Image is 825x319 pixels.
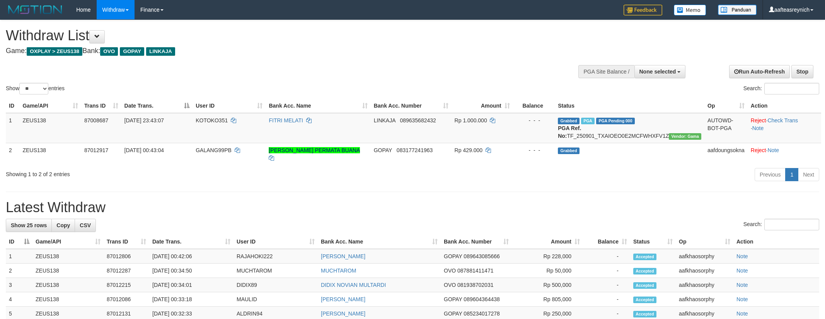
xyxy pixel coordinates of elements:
span: OXPLAY > ZEUS138 [27,47,82,56]
td: Rp 50,000 [512,264,583,278]
td: 4 [6,292,32,307]
td: - [583,278,630,292]
a: Run Auto-Refresh [729,65,790,78]
span: Accepted [633,254,656,260]
a: Note [736,296,748,302]
img: MOTION_logo.png [6,4,65,15]
a: Note [736,310,748,317]
span: Copy 083177241963 to clipboard [397,147,433,153]
th: Bank Acc. Name: activate to sort column ascending [318,235,441,249]
span: GOPAY [444,296,462,302]
div: PGA Site Balance / [578,65,634,78]
th: Bank Acc. Number: activate to sort column ascending [371,99,452,113]
th: Op: activate to sort column ascending [676,235,733,249]
th: ID [6,99,19,113]
span: Rp 1.000.000 [455,117,487,123]
span: GOPAY [120,47,144,56]
span: None selected [639,69,676,75]
td: aafkhaosorphy [676,292,733,307]
td: - [583,292,630,307]
td: Rp 805,000 [512,292,583,307]
span: Copy 085234017278 to clipboard [464,310,499,317]
a: Reject [751,147,766,153]
a: DIDIX NOVIAN MULTARDI [321,282,386,288]
a: Previous [755,168,786,181]
th: Trans ID: activate to sort column ascending [81,99,121,113]
span: Copy 089643085666 to clipboard [464,253,499,259]
th: Action [733,235,819,249]
th: Balance: activate to sort column ascending [583,235,630,249]
td: ZEUS138 [32,249,104,264]
td: · · [748,113,821,143]
td: 2 [6,143,19,165]
th: Date Trans.: activate to sort column descending [121,99,193,113]
span: Accepted [633,268,656,274]
a: Reject [751,117,766,123]
span: GOPAY [374,147,392,153]
h1: Withdraw List [6,28,542,43]
td: [DATE] 00:34:50 [149,264,234,278]
a: [PERSON_NAME] [321,310,365,317]
label: Search: [743,83,819,94]
input: Search: [764,219,819,230]
td: aafkhaosorphy [676,278,733,292]
span: Accepted [633,297,656,303]
a: Copy [51,219,75,232]
a: Show 25 rows [6,219,52,232]
td: 1 [6,113,19,143]
h1: Latest Withdraw [6,200,819,215]
th: Bank Acc. Name: activate to sort column ascending [266,99,370,113]
a: FITRI MELATI [269,117,303,123]
select: Showentries [19,83,48,94]
span: PGA Pending [596,118,635,124]
img: panduan.png [718,5,757,15]
td: 87012086 [104,292,149,307]
td: aafkhaosorphy [676,264,733,278]
input: Search: [764,83,819,94]
span: LINKAJA [374,117,395,123]
span: GOPAY [444,253,462,259]
th: Trans ID: activate to sort column ascending [104,235,149,249]
th: ID: activate to sort column descending [6,235,32,249]
span: Copy 087881411471 to clipboard [457,268,493,274]
th: Op: activate to sort column ascending [704,99,748,113]
span: LINKAJA [146,47,175,56]
a: Note [736,282,748,288]
label: Search: [743,219,819,230]
a: Note [767,147,779,153]
td: RAJAHOKI222 [234,249,318,264]
a: [PERSON_NAME] [321,296,365,302]
td: - [583,249,630,264]
td: aafdoungsokna [704,143,748,165]
span: Copy 081938702031 to clipboard [457,282,493,288]
a: Check Trans [767,117,798,123]
td: ZEUS138 [19,143,81,165]
td: AUTOWD-BOT-PGA [704,113,748,143]
img: Button%20Memo.svg [674,5,706,15]
span: CSV [80,222,91,228]
label: Show entries [6,83,65,94]
td: DIDIX89 [234,278,318,292]
div: - - - [516,146,552,154]
button: None selected [634,65,686,78]
td: - [583,264,630,278]
a: CSV [75,219,96,232]
span: OVO [100,47,118,56]
td: Rp 500,000 [512,278,583,292]
span: Grabbed [558,118,580,124]
span: GALANG99PB [196,147,232,153]
th: User ID: activate to sort column ascending [234,235,318,249]
td: 3 [6,278,32,292]
b: PGA Ref. No: [558,125,581,139]
th: Amount: activate to sort column ascending [452,99,513,113]
span: Rp 429.000 [455,147,482,153]
td: MAULID [234,292,318,307]
span: Accepted [633,311,656,317]
a: Next [798,168,819,181]
td: ZEUS138 [32,264,104,278]
span: Show 25 rows [11,222,47,228]
td: 1 [6,249,32,264]
span: Grabbed [558,147,580,154]
td: · [748,143,821,165]
td: [DATE] 00:42:06 [149,249,234,264]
